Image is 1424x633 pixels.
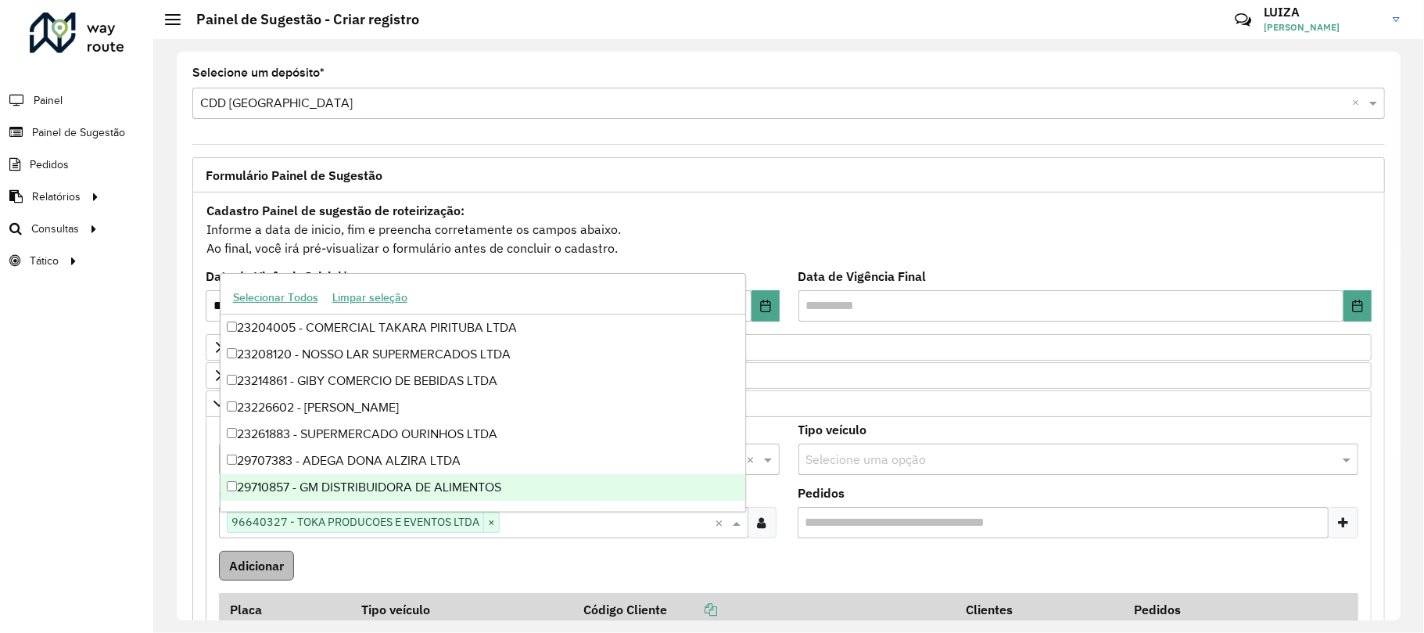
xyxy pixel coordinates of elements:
[350,593,572,626] th: Tipo veículo
[219,551,294,581] button: Adicionar
[221,368,745,394] div: 23214861 - GIBY COMERCIO DE BEBIDAS LTDA
[219,593,350,626] th: Placa
[206,200,1372,258] div: Informe a data de inicio, fim e preencha corretamente os campos abaixo. Ao final, você irá pré-vi...
[181,11,419,28] h2: Painel de Sugestão - Criar registro
[325,286,414,310] button: Limpar seleção
[221,315,745,341] div: 23204005 - COMERCIAL TAKARA PIRITUBA LTDA
[1343,290,1372,322] button: Choose Date
[206,362,1372,389] a: Preservar Cliente - Devem ficar no buffer, não roteirizar
[747,450,760,469] span: Clear all
[667,602,717,617] a: Copiar
[30,253,59,269] span: Tático
[206,390,1372,417] a: Cliente para Recarga
[206,267,349,286] label: Data de Vigência Inicial
[221,394,745,421] div: 23226602 - [PERSON_NAME]
[31,221,79,237] span: Consultas
[1352,94,1365,113] span: Clear all
[1264,20,1381,34] span: [PERSON_NAME]
[34,92,63,109] span: Painel
[221,448,745,474] div: 29707383 - ADEGA DONA ALZIRA LTDA
[192,63,325,82] label: Selecione um depósito
[483,513,499,532] span: ×
[206,334,1372,361] a: Priorizar Cliente - Não podem ficar no buffer
[206,203,465,218] strong: Cadastro Painel de sugestão de roteirização:
[228,513,483,531] span: 96640327 - TOKA PRODUCOES E EVENTOS LTDA
[32,189,81,205] span: Relatórios
[32,124,125,141] span: Painel de Sugestão
[798,420,867,439] label: Tipo veículo
[221,341,745,368] div: 23208120 - NOSSO LAR SUPERMERCADOS LTDA
[955,593,1123,626] th: Clientes
[220,273,746,512] ng-dropdown-panel: Options list
[1226,3,1260,37] a: Contato Rápido
[221,474,745,501] div: 29710857 - GM DISTRIBUIDORA DE ALIMENTOS
[1124,593,1292,626] th: Pedidos
[1264,5,1381,20] h3: LUIZA
[206,169,382,182] span: Formulário Painel de Sugestão
[226,286,325,310] button: Selecionar Todos
[221,421,745,448] div: 23261883 - SUPERMERCADO OURINHOS LTDA
[716,513,729,532] span: Clear all
[221,501,745,527] div: 29740909 - SUPERMERCADO VERAN LTDA
[30,156,69,173] span: Pedidos
[573,593,956,626] th: Código Cliente
[798,484,845,502] label: Pedidos
[798,267,927,286] label: Data de Vigência Final
[751,290,780,322] button: Choose Date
